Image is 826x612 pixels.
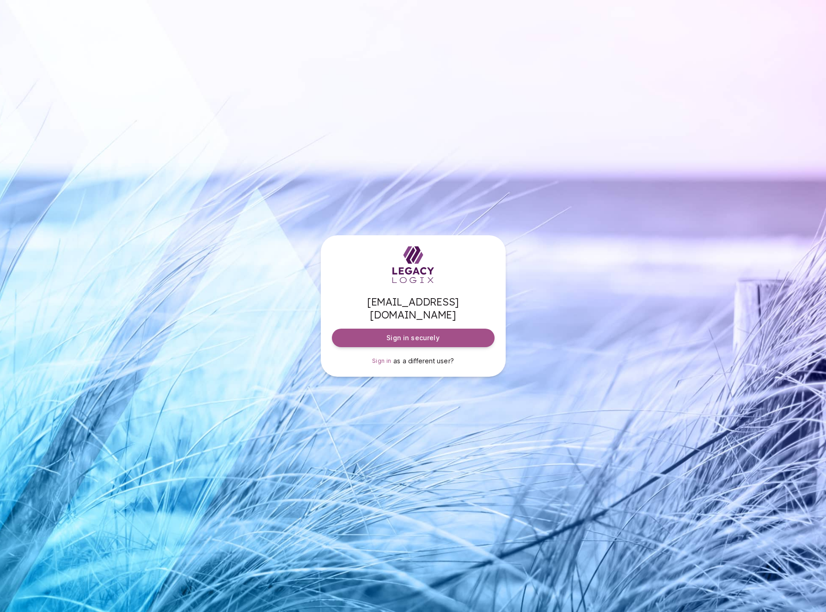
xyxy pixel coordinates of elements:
[372,356,392,366] a: Sign in
[393,357,454,365] span: as a different user?
[332,329,495,347] button: Sign in securely
[372,357,392,364] span: Sign in
[386,333,439,343] span: Sign in securely
[332,295,495,321] span: [EMAIL_ADDRESS][DOMAIN_NAME]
